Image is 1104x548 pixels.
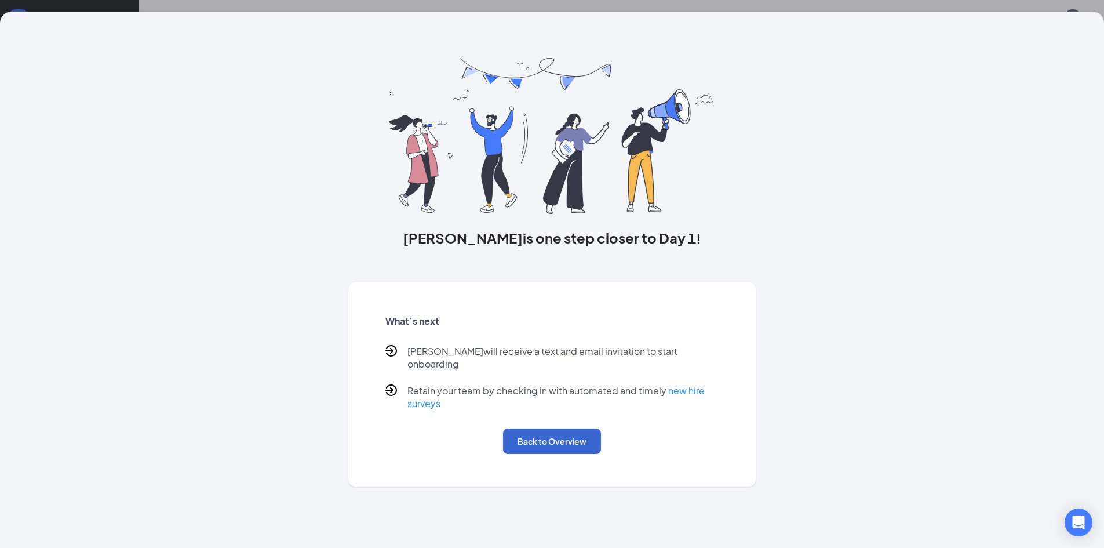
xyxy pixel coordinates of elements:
div: Open Intercom Messenger [1065,509,1092,536]
h3: [PERSON_NAME] is one step closer to Day 1! [348,228,756,248]
img: you are all set [389,58,715,214]
p: [PERSON_NAME] will receive a text and email invitation to start onboarding [407,345,719,371]
h5: What’s next [385,315,719,328]
button: Back to Overview [503,429,601,454]
p: Retain your team by checking in with automated and timely [407,384,719,410]
a: new hire surveys [407,384,705,409]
